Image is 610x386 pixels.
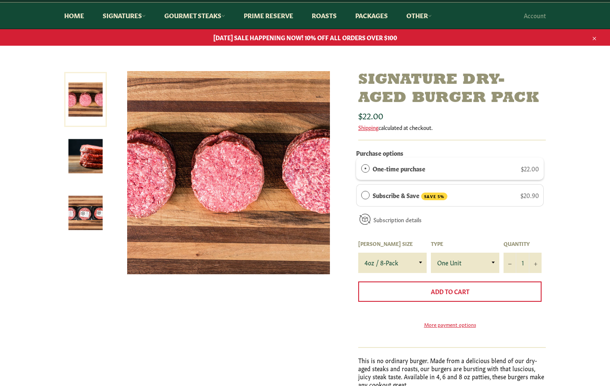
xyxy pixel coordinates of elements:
label: One-time purchase [373,164,425,173]
label: Purchase options [356,149,403,157]
span: Add to Cart [431,287,469,295]
img: Signature Dry-Aged Burger Pack [127,71,330,274]
a: Account [520,3,550,28]
a: Home [56,3,93,28]
img: Signature Dry-Aged Burger Pack [68,196,103,230]
button: Reduce item quantity by one [504,253,516,273]
div: Subscribe & Save [361,190,370,200]
a: Gourmet Steaks [156,3,234,28]
h1: Signature Dry-Aged Burger Pack [358,71,546,108]
a: Shipping [358,123,379,131]
label: Quantity [504,240,542,247]
a: Packages [347,3,396,28]
a: Prime Reserve [235,3,302,28]
button: Increase item quantity by one [529,253,542,273]
button: Add to Cart [358,281,542,302]
label: [PERSON_NAME] Size [358,240,427,247]
div: One-time purchase [361,164,370,173]
span: $22.00 [358,109,383,121]
a: Subscription details [373,215,422,223]
img: Signature Dry-Aged Burger Pack [68,139,103,174]
a: Roasts [303,3,345,28]
span: $22.00 [521,164,539,173]
span: $20.90 [520,191,539,199]
a: Other [398,3,440,28]
div: calculated at checkout. [358,124,546,131]
a: Signatures [94,3,154,28]
label: Subscribe & Save [373,190,448,201]
label: Type [431,240,499,247]
span: SAVE 5% [421,193,447,201]
a: More payment options [358,321,542,328]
